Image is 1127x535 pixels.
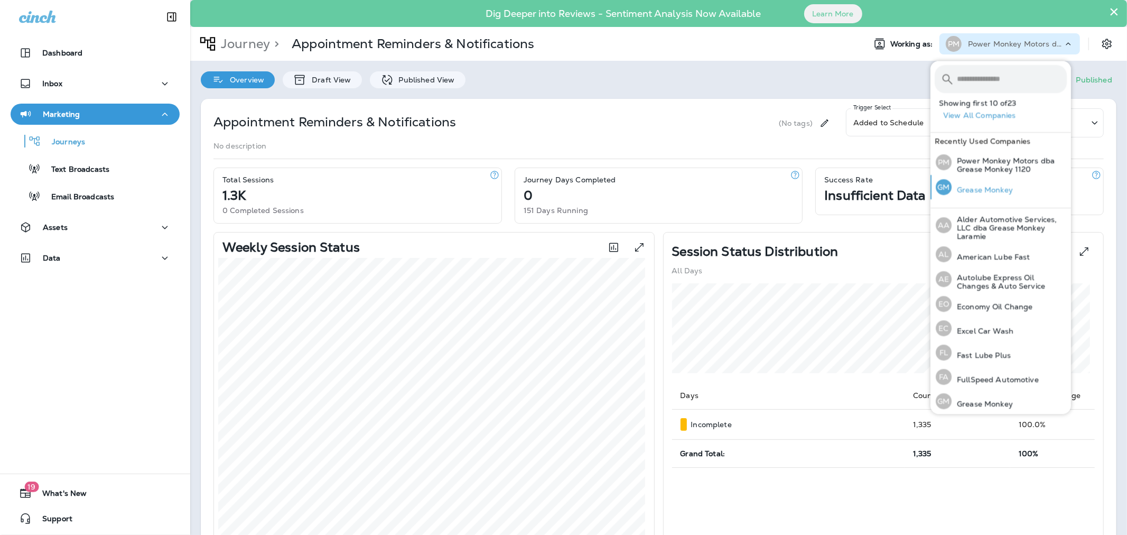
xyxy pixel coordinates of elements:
[936,246,952,262] div: AL
[629,237,650,258] button: View graph expanded to full screen
[890,40,935,49] span: Working as:
[936,296,952,312] div: EO
[1074,241,1095,262] button: View Pie expanded to full screen
[952,375,1039,384] p: FullSpeed Automotive
[930,175,1071,199] button: GMGrease Monkey
[43,254,61,262] p: Data
[157,6,187,27] button: Collapse Sidebar
[455,12,792,15] p: Dig Deeper into Reviews - Sentiment Analysis Now Available
[672,266,703,275] p: All Days
[824,191,925,200] p: Insufficient Data
[11,247,180,269] button: Data
[41,192,114,202] p: Email Broadcasts
[952,215,1067,241] p: Alder Automotive Services, LLC dba Grease Monkey Laramie
[603,237,625,258] button: Toggle between session count and session percentage
[11,73,180,94] button: Inbox
[213,114,456,131] p: Appointment Reminders & Notifications
[222,206,304,215] p: 0 Completed Sessions
[930,150,1071,175] button: PMPower Monkey Motors dba Grease Monkey 1120
[936,271,952,287] div: AE
[936,320,952,336] div: EC
[946,36,962,52] div: PM
[939,99,1071,107] p: Showing first 10 of 23
[11,185,180,207] button: Email Broadcasts
[930,365,1071,389] button: FAFullSpeed Automotive
[41,137,85,147] p: Journeys
[11,130,180,152] button: Journeys
[524,206,588,215] p: 151 Days Running
[41,165,109,175] p: Text Broadcasts
[952,400,1013,408] p: Grease Monkey
[11,158,180,180] button: Text Broadcasts
[524,191,533,200] p: 0
[930,316,1071,340] button: ECExcel Car Wash
[42,49,82,57] p: Dashboard
[853,104,891,112] label: Trigger Select
[32,489,87,502] span: What's New
[42,79,62,88] p: Inbox
[213,142,266,150] p: No description
[222,243,360,252] p: Weekly Session Status
[306,76,351,84] p: Draft View
[930,133,1071,150] div: Recently Used Companies
[952,327,1013,335] p: Excel Car Wash
[24,482,39,492] span: 19
[1019,449,1039,458] span: 100%
[930,242,1071,266] button: ALAmerican Lube Fast
[222,176,274,184] p: Total Sessions
[222,191,246,200] p: 1.3K
[804,4,862,23] button: Learn More
[936,154,952,170] div: PM
[846,108,978,136] div: Added to Schedule
[930,340,1071,365] button: FLFast Lube Plus
[270,36,279,52] p: >
[824,176,873,184] p: Success Rate
[930,389,1071,413] button: GMGrease Monkey
[930,266,1071,292] button: AEAutolube Express Oil Changes & Auto Service
[32,514,72,527] span: Support
[672,247,839,256] p: Session Status Distribution
[936,345,952,361] div: FL
[1010,410,1095,440] td: 100.0 %
[43,110,80,118] p: Marketing
[905,410,1010,440] td: 1,335
[815,108,834,137] div: Edit
[952,273,1067,290] p: Autolube Express Oil Changes & Auto Service
[936,179,952,195] div: GM
[524,176,616,184] p: Journey Days Completed
[952,351,1011,359] p: Fast Lube Plus
[936,369,952,385] div: FA
[939,107,1071,124] button: View All Companies
[952,253,1030,261] p: American Lube Fast
[11,104,180,125] button: Marketing
[952,302,1033,311] p: Economy Oil Change
[11,217,180,238] button: Assets
[217,36,270,52] p: Journey
[936,217,952,233] div: AA
[1109,3,1119,20] button: Close
[952,156,1067,173] p: Power Monkey Motors dba Grease Monkey 1120
[11,42,180,63] button: Dashboard
[1097,34,1116,53] button: Settings
[394,76,455,84] p: Published View
[952,186,1013,194] p: Grease Monkey
[1076,76,1112,84] p: Published
[930,208,1071,242] button: AAAlder Automotive Services, LLC dba Grease Monkey Laramie
[11,483,180,504] button: 19What's New
[905,382,1010,410] th: Count
[691,420,732,429] p: Incomplete
[672,382,905,410] th: Days
[681,449,725,458] span: Grand Total:
[930,292,1071,316] button: EOEconomy Oil Change
[936,393,952,409] div: GM
[913,449,932,458] span: 1,335
[968,40,1063,48] p: Power Monkey Motors dba Grease Monkey 1120
[292,36,534,52] p: Appointment Reminders & Notifications
[930,413,1071,447] button: HA[PERSON_NAME] Automotive ([PERSON_NAME])
[11,508,180,529] button: Support
[43,223,68,232] p: Assets
[779,119,813,127] p: (No tags)
[225,76,264,84] p: Overview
